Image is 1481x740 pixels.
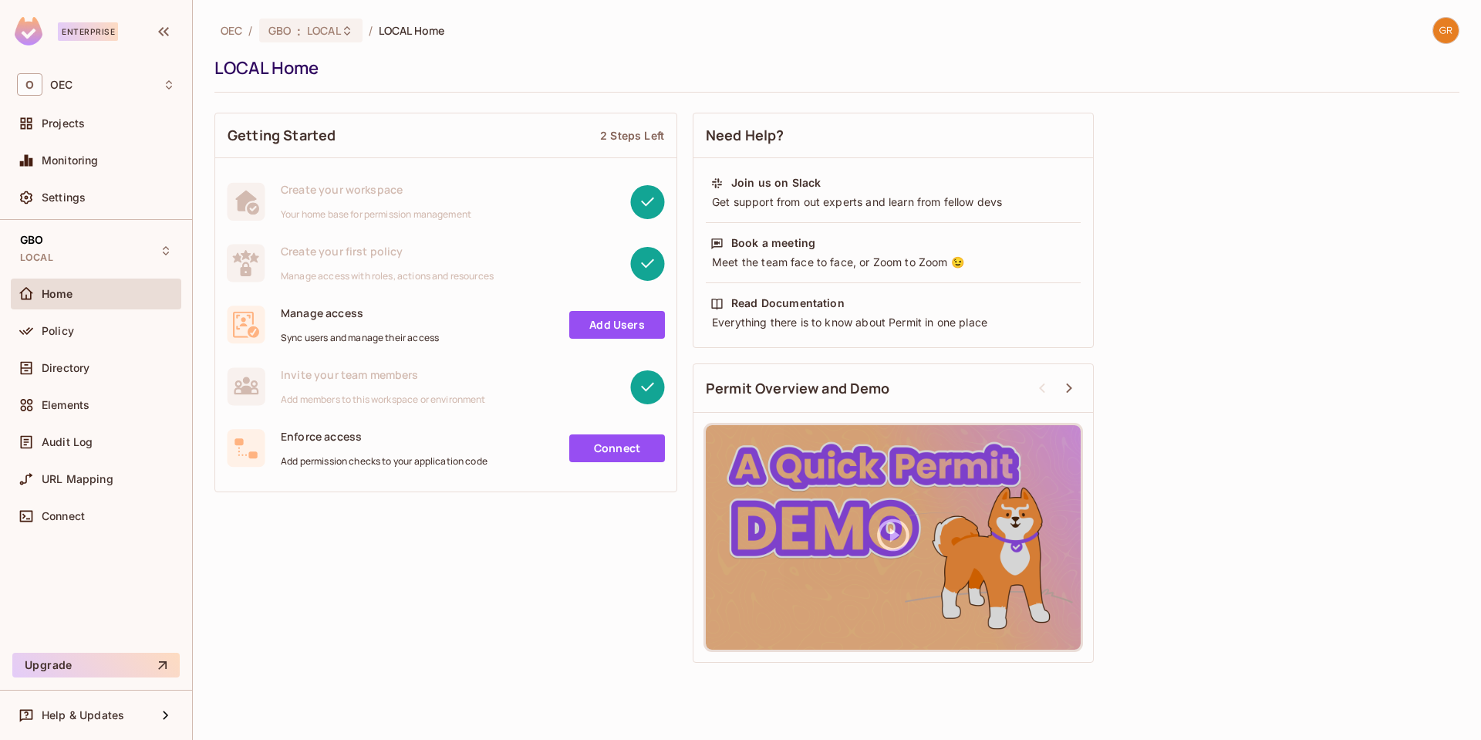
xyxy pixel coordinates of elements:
[42,325,74,337] span: Policy
[228,126,336,145] span: Getting Started
[600,128,664,143] div: 2 Steps Left
[731,175,821,191] div: Join us on Slack
[296,25,302,37] span: :
[42,709,124,721] span: Help & Updates
[281,270,494,282] span: Manage access with roles, actions and resources
[42,154,99,167] span: Monitoring
[710,315,1076,330] div: Everything there is to know about Permit in one place
[214,56,1452,79] div: LOCAL Home
[20,234,43,246] span: GBO
[281,306,439,320] span: Manage access
[281,208,471,221] span: Your home base for permission management
[706,379,890,398] span: Permit Overview and Demo
[42,510,85,522] span: Connect
[12,653,180,677] button: Upgrade
[50,79,73,91] span: Workspace: OEC
[42,117,85,130] span: Projects
[281,455,487,468] span: Add permission checks to your application code
[281,182,471,197] span: Create your workspace
[281,332,439,344] span: Sync users and manage their access
[15,17,42,46] img: SReyMgAAAABJRU5ErkJggg==
[706,126,784,145] span: Need Help?
[307,23,341,38] span: LOCAL
[1433,18,1459,43] img: greg.petros@oeconnection.com
[731,296,845,311] div: Read Documentation
[268,23,291,38] span: GBO
[17,73,42,96] span: O
[42,436,93,448] span: Audit Log
[42,473,113,485] span: URL Mapping
[369,23,373,38] li: /
[710,194,1076,210] div: Get support from out experts and learn from fellow devs
[281,367,486,382] span: Invite your team members
[42,288,73,300] span: Home
[281,244,494,258] span: Create your first policy
[379,23,444,38] span: LOCAL Home
[569,434,665,462] a: Connect
[248,23,252,38] li: /
[20,252,53,264] span: LOCAL
[731,235,815,251] div: Book a meeting
[281,429,487,444] span: Enforce access
[58,22,118,41] div: Enterprise
[569,311,665,339] a: Add Users
[42,191,86,204] span: Settings
[710,255,1076,270] div: Meet the team face to face, or Zoom to Zoom 😉
[221,23,242,38] span: the active workspace
[42,399,89,411] span: Elements
[281,394,486,406] span: Add members to this workspace or environment
[42,362,89,374] span: Directory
